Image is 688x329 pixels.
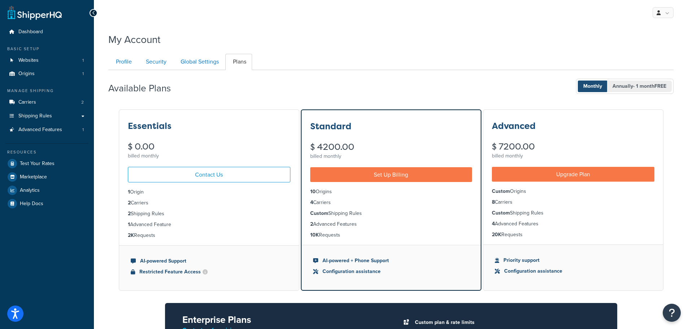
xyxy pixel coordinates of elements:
span: Advanced Features [18,127,62,133]
strong: 10K [310,231,319,239]
a: Advanced Features 1 [5,123,88,137]
li: Carriers [5,96,88,109]
strong: Custom [310,209,328,217]
li: Restricted Feature Access [131,268,287,276]
h2: Available Plans [108,83,182,94]
li: Custom plan & rate limits [411,317,600,328]
strong: 4 [310,199,313,206]
strong: 20K [492,231,501,238]
li: Configuration assistance [313,268,469,276]
li: Carriers [128,199,290,207]
a: Marketplace [5,170,88,183]
span: Marketplace [20,174,47,180]
li: Websites [5,54,88,67]
li: Requests [128,231,290,239]
button: Open Resource Center [663,304,681,322]
span: - 1 month [633,82,666,90]
li: Requests [310,231,472,239]
li: Shipping Rules [128,210,290,218]
a: Global Settings [173,54,225,70]
li: Advanced Features [310,220,472,228]
span: Monthly [578,81,607,92]
a: Upgrade Plan [492,167,654,182]
a: Security [138,54,172,70]
strong: Custom [492,187,510,195]
li: Advanced Features [492,220,654,228]
span: Dashboard [18,29,43,35]
span: 1 [82,71,84,77]
strong: 10 [310,188,316,195]
li: Carriers [492,198,654,206]
strong: Custom [492,209,510,217]
a: Shipping Rules [5,109,88,123]
strong: 8 [492,198,495,206]
span: Shipping Rules [18,113,52,119]
strong: 2 [128,210,131,217]
span: Annually [607,81,672,92]
div: Basic Setup [5,46,88,52]
a: Test Your Rates [5,157,88,170]
li: Configuration assistance [495,267,652,275]
a: Plans [225,54,252,70]
strong: 4 [492,220,495,228]
a: Analytics [5,184,88,197]
a: Profile [108,54,138,70]
li: AI-powered + Phone Support [313,257,469,265]
li: Origins [5,67,88,81]
div: Resources [5,149,88,155]
li: Origin [128,188,290,196]
h1: My Account [108,33,160,47]
span: Analytics [20,187,40,194]
li: Advanced Features [5,123,88,137]
span: Carriers [18,99,36,105]
span: Help Docs [20,201,43,207]
div: billed monthly [128,151,290,161]
li: Carriers [310,199,472,207]
span: Websites [18,57,39,64]
strong: 1 [128,188,130,196]
div: Manage Shipping [5,88,88,94]
strong: 2 [310,220,313,228]
li: AI-powered Support [131,257,287,265]
h3: Standard [310,122,351,131]
a: Contact Us [128,167,290,182]
li: Advanced Feature [128,221,290,229]
h2: Enterprise Plans [182,315,380,325]
h3: Advanced [492,121,536,131]
div: billed monthly [310,151,472,161]
div: $ 4200.00 [310,143,472,151]
strong: 2K [128,231,134,239]
a: Set Up Billing [310,167,472,182]
li: Requests [492,231,654,239]
li: Origins [310,188,472,196]
a: ShipperHQ Home [8,5,62,20]
a: Carriers 2 [5,96,88,109]
span: 2 [81,99,84,105]
li: Origins [492,187,654,195]
strong: 2 [128,199,131,207]
li: Shipping Rules [310,209,472,217]
span: Test Your Rates [20,161,55,167]
li: Priority support [495,256,652,264]
span: 1 [82,57,84,64]
button: Monthly Annually- 1 monthFREE [576,79,674,94]
a: Help Docs [5,197,88,210]
div: billed monthly [492,151,654,161]
div: $ 7200.00 [492,142,654,151]
li: Shipping Rules [492,209,654,217]
a: Websites 1 [5,54,88,67]
div: $ 0.00 [128,142,290,151]
span: 1 [82,127,84,133]
a: Dashboard [5,25,88,39]
b: FREE [654,82,666,90]
span: Origins [18,71,35,77]
strong: 1 [128,221,130,228]
a: Origins 1 [5,67,88,81]
h3: Essentials [128,121,172,131]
